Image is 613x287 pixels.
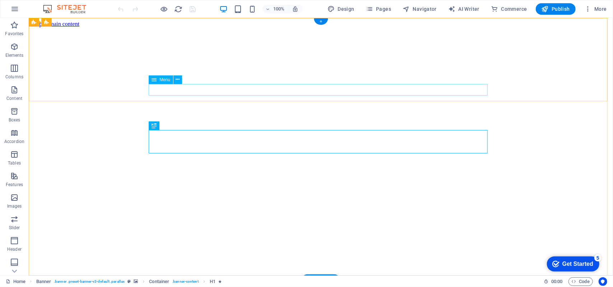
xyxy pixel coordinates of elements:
[314,18,328,25] div: +
[544,277,563,286] h6: Session time
[5,31,23,37] p: Favorites
[403,5,437,13] span: Navigator
[325,3,357,15] div: Design (Ctrl+Alt+Y)
[6,96,22,101] p: Content
[366,5,391,13] span: Pages
[445,3,482,15] button: AI Writer
[5,52,24,58] p: Elements
[584,5,607,13] span: More
[160,5,168,13] button: Click here to leave preview mode and continue editing
[218,279,222,283] i: Element contains an animation
[36,277,222,286] nav: breadcrumb
[159,78,170,82] span: Menu
[581,3,610,15] button: More
[328,5,354,13] span: Design
[134,279,138,283] i: This element contains a background
[5,74,23,80] p: Columns
[292,6,298,12] i: On resize automatically adjust zoom level to fit chosen device.
[4,139,24,144] p: Accordion
[6,4,58,19] div: Get Started 5 items remaining, 0% complete
[41,5,95,13] img: Editor Logo
[301,274,341,287] div: + Add section
[556,279,557,284] span: :
[3,3,51,9] a: Skip to main content
[263,5,288,13] button: 100%
[127,279,131,283] i: This element is a customizable preset
[599,277,607,286] button: Usercentrics
[448,5,479,13] span: AI Writer
[568,277,593,286] button: Code
[551,277,562,286] span: 00 00
[325,3,357,15] button: Design
[491,5,527,13] span: Commerce
[175,5,183,13] i: Reload page
[7,246,22,252] p: Header
[8,160,21,166] p: Tables
[488,3,530,15] button: Commerce
[210,277,215,286] span: Click to select. Double-click to edit
[536,3,576,15] button: Publish
[21,8,52,14] div: Get Started
[542,5,570,13] span: Publish
[174,5,183,13] button: reload
[54,277,125,286] span: . banner .preset-banner-v3-default .parallax
[9,117,20,123] p: Boxes
[53,1,60,9] div: 5
[273,5,285,13] h6: 100%
[172,277,198,286] span: . banner-content
[400,3,440,15] button: Navigator
[6,277,25,286] a: Click to cancel selection. Double-click to open Pages
[149,277,169,286] span: Click to select. Double-click to edit
[6,182,23,188] p: Features
[7,203,22,209] p: Images
[363,3,394,15] button: Pages
[572,277,590,286] span: Code
[36,277,51,286] span: Click to select. Double-click to edit
[9,225,20,231] p: Slider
